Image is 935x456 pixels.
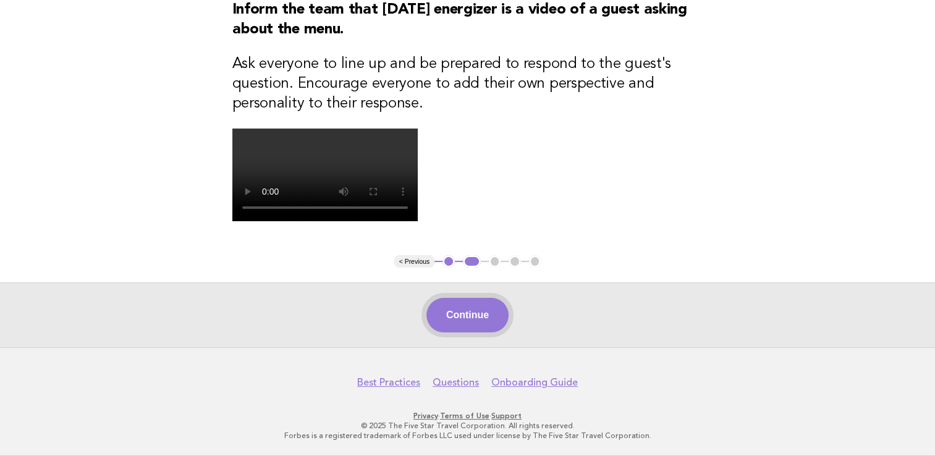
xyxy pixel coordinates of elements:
[442,255,455,268] button: 1
[232,2,687,37] strong: Inform the team that [DATE] energizer is a video of a guest asking about the menu.
[394,255,434,268] button: < Previous
[426,298,509,332] button: Continue
[491,412,522,420] a: Support
[90,421,846,431] p: © 2025 The Five Star Travel Corporation. All rights reserved.
[357,376,420,389] a: Best Practices
[433,376,479,389] a: Questions
[440,412,489,420] a: Terms of Use
[413,412,438,420] a: Privacy
[232,54,703,114] h3: Ask everyone to line up and be prepared to respond to the guest's question. Encourage everyone to...
[491,376,578,389] a: Onboarding Guide
[90,411,846,421] p: · ·
[90,431,846,441] p: Forbes is a registered trademark of Forbes LLC used under license by The Five Star Travel Corpora...
[463,255,481,268] button: 2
